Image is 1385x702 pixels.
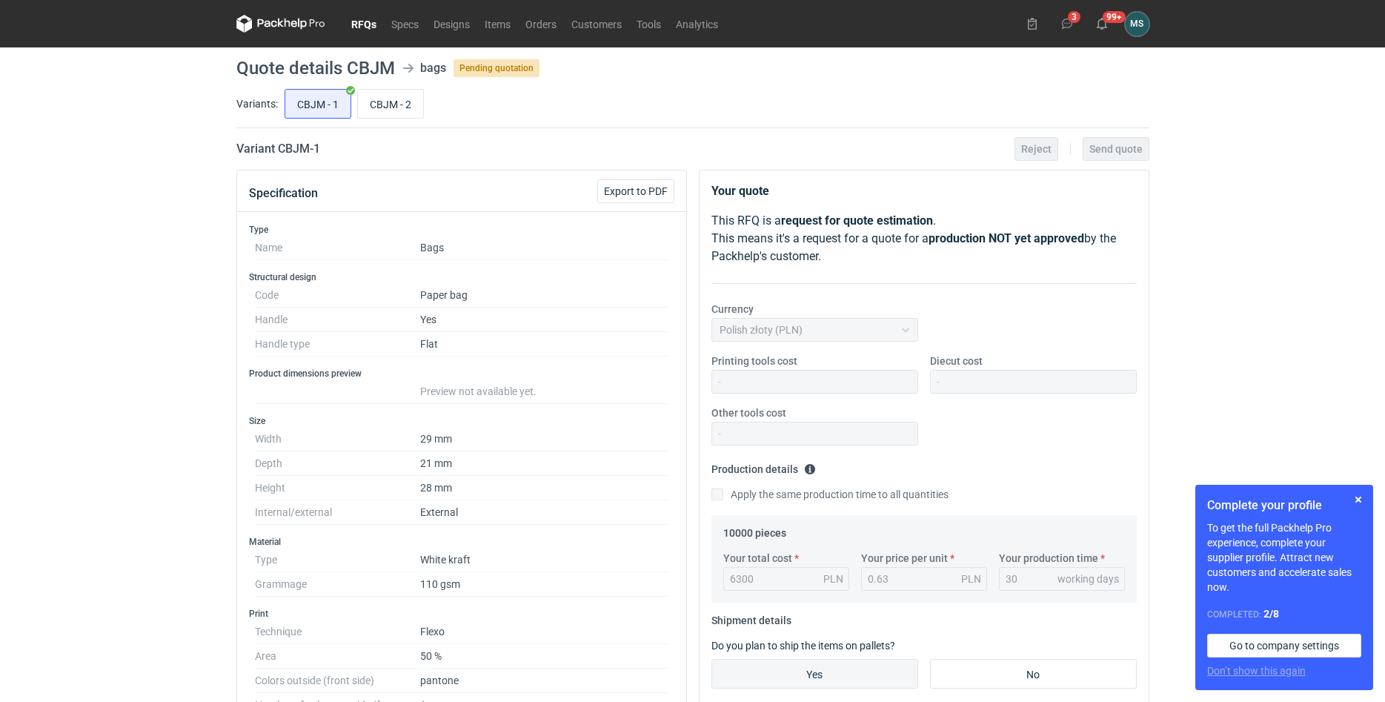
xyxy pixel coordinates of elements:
dd: pantone [420,669,668,693]
a: Orders [518,15,564,33]
dd: White kraft [420,548,668,572]
span: Export to PDF [604,186,668,196]
button: Export to PDF [597,179,674,203]
span: Send quote [1089,144,1143,154]
div: bags [420,59,446,77]
button: MS [1125,12,1149,36]
h2: Variant CBJM - 1 [236,140,320,158]
legend: Shipment details [711,609,791,626]
label: Your price per unit [861,551,948,566]
legend: Production details [711,457,816,475]
dd: 28 mm [420,476,668,500]
strong: production NOT yet approved [929,231,1084,245]
button: Specification [249,176,318,211]
dt: Name [255,236,420,260]
div: working days [1057,572,1119,586]
a: Customers [564,15,629,33]
button: Skip for now [1349,491,1367,509]
dt: Technique [255,620,420,644]
label: CBJM - 2 [357,89,424,119]
h1: Quote details CBJM [236,59,395,77]
div: PLN [961,572,981,586]
label: Apply the same production time to all quantities [711,487,949,502]
dt: Handle [255,308,420,332]
dt: Colors outside (front side) [255,669,420,693]
div: PLN [823,572,843,586]
dd: Flexo [420,620,668,644]
dd: 50 % [420,644,668,669]
dd: External [420,500,668,525]
dt: Handle type [255,332,420,357]
legend: 10000 pieces [723,521,786,539]
dd: Yes [420,308,668,332]
label: Do you plan to ship the items on pallets? [711,640,895,652]
span: Pending quotation [454,59,539,77]
a: Go to company settings [1207,634,1361,658]
div: Michał Sokołowski [1125,12,1149,36]
h3: Product dimensions preview [249,368,674,380]
h3: Type [249,224,674,236]
a: Specs [384,15,426,33]
dd: Paper bag [420,283,668,308]
a: Designs [426,15,477,33]
strong: Your quote [711,184,769,198]
div: Completed: [1207,606,1361,622]
dt: Height [255,476,420,500]
dd: 29 mm [420,427,668,451]
a: Tools [629,15,668,33]
h3: Print [249,608,674,620]
span: Preview not available yet. [420,385,537,397]
a: Analytics [668,15,725,33]
h3: Size [249,415,674,427]
label: Currency [711,302,754,317]
button: 3 [1055,12,1079,36]
dt: Area [255,644,420,669]
p: To get the full Packhelp Pro experience, complete your supplier profile. Attract new customers an... [1207,520,1361,595]
label: Your total cost [723,551,792,566]
button: Don’t show this again [1207,663,1306,678]
dt: Code [255,283,420,308]
span: Reject [1021,144,1052,154]
dt: Type [255,548,420,572]
button: 99+ [1090,12,1114,36]
h3: Structural design [249,271,674,283]
label: Printing tools cost [711,354,797,368]
dd: Flat [420,332,668,357]
dt: Internal/external [255,500,420,525]
h1: Complete your profile [1207,497,1361,514]
button: Send quote [1083,137,1149,161]
dt: Grammage [255,572,420,597]
dd: 21 mm [420,451,668,476]
label: Variants: [236,96,278,111]
strong: 2 / 8 [1263,608,1279,620]
h3: Material [249,536,674,548]
dd: 110 gsm [420,572,668,597]
a: RFQs [344,15,384,33]
dd: Bags [420,236,668,260]
label: Diecut cost [930,354,983,368]
p: This RFQ is a . This means it's a request for a quote for a by the Packhelp's customer. [711,212,1137,265]
button: Reject [1014,137,1058,161]
label: CBJM - 1 [285,89,351,119]
dt: Width [255,427,420,451]
strong: request for quote estimation [781,213,933,228]
svg: Packhelp Pro [236,15,325,33]
a: Items [477,15,518,33]
dt: Depth [255,451,420,476]
label: Other tools cost [711,405,786,420]
label: Your production time [999,551,1098,566]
